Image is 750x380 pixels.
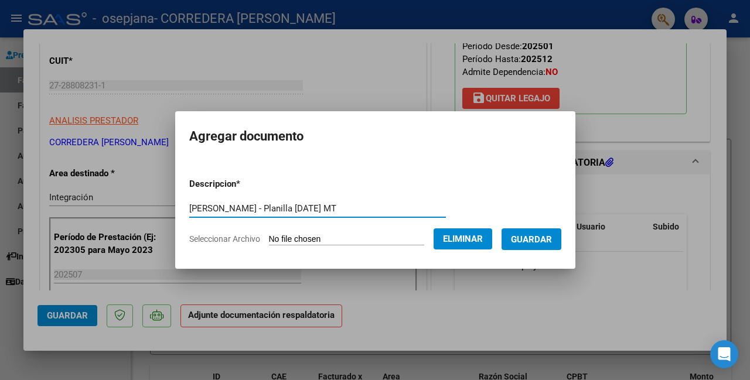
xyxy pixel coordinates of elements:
[189,177,301,191] p: Descripcion
[502,228,561,250] button: Guardar
[189,234,260,244] span: Seleccionar Archivo
[710,340,738,368] div: Open Intercom Messenger
[434,228,492,249] button: Eliminar
[443,234,483,244] span: Eliminar
[189,125,561,148] h2: Agregar documento
[511,234,552,245] span: Guardar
